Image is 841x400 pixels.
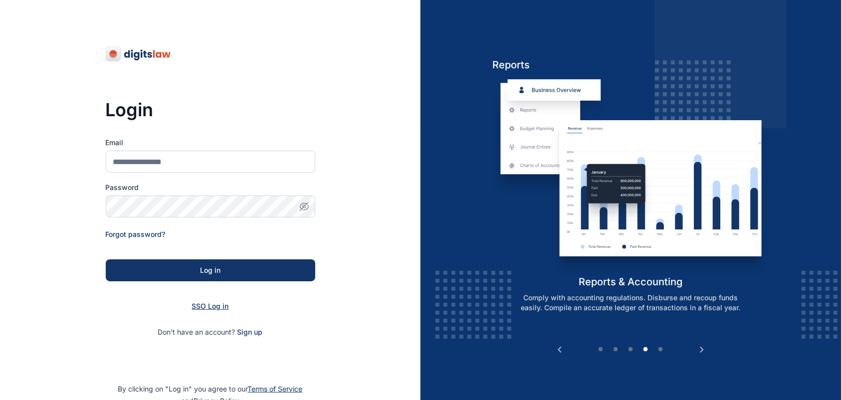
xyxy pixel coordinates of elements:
[611,345,621,355] button: 2
[106,100,315,120] h3: Login
[492,275,769,289] h5: reports & accounting
[596,345,606,355] button: 1
[106,138,315,148] label: Email
[106,183,315,193] label: Password
[237,328,263,336] a: Sign up
[656,345,666,355] button: 5
[492,58,769,72] h5: Reports
[626,345,636,355] button: 3
[555,345,565,355] button: Previous
[237,327,263,337] span: Sign up
[106,230,166,238] a: Forgot password?
[106,259,315,281] button: Log in
[106,46,172,62] img: digitslaw-logo
[122,265,299,275] div: Log in
[492,79,769,275] img: reports-and-accounting
[503,293,759,313] p: Comply with accounting regulations. Disburse and recoup funds easily. Compile an accurate ledger ...
[697,345,707,355] button: Next
[106,327,315,337] p: Don't have an account?
[641,345,651,355] button: 4
[192,302,229,310] a: SSO Log in
[248,385,303,393] a: Terms of Service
